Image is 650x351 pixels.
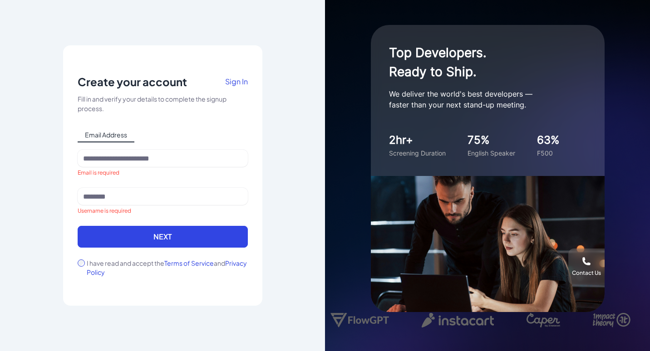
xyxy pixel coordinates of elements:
[568,249,605,285] button: Contact Us
[78,94,248,113] div: Fill in and verify your details to complete the signup process.
[78,226,248,248] button: Next
[164,259,214,267] span: Terms of Service
[389,43,571,81] h1: Top Developers. Ready to Ship.
[389,132,446,148] div: 2hr+
[225,77,248,86] span: Sign In
[225,74,248,94] a: Sign In
[87,258,248,277] label: I have read and accept the and
[389,148,446,158] div: Screening Duration
[78,74,187,89] p: Create your account
[537,132,560,148] div: 63%
[389,88,571,110] p: We deliver the world's best developers — faster than your next stand-up meeting.
[78,169,119,176] span: Email is required
[78,128,134,142] span: Email Address
[537,148,560,158] div: F500
[468,132,515,148] div: 75%
[572,269,601,277] div: Contact Us
[468,148,515,158] div: English Speaker
[78,207,131,214] span: Username is required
